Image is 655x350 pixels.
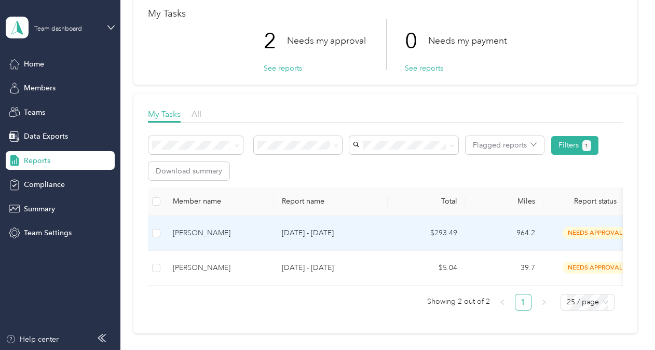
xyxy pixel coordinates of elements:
[499,299,506,305] span: left
[24,83,56,93] span: Members
[388,216,466,251] td: $293.49
[287,34,366,47] p: Needs my approval
[274,187,388,216] th: Report name
[282,262,379,274] p: [DATE] - [DATE]
[552,197,639,206] span: Report status
[388,251,466,286] td: $5.04
[405,19,428,63] p: 0
[192,109,201,119] span: All
[474,197,535,206] div: Miles
[428,34,507,47] p: Needs my payment
[466,216,543,251] td: 964.2
[148,162,229,180] button: Download summary
[24,59,44,70] span: Home
[585,141,588,151] span: 1
[396,197,457,206] div: Total
[24,107,45,118] span: Teams
[567,294,608,310] span: 25 / page
[173,262,265,274] div: [PERSON_NAME]
[494,294,511,311] li: Previous Page
[6,334,59,345] button: Help center
[405,63,443,74] button: See reports
[173,197,265,206] div: Member name
[173,227,265,239] div: [PERSON_NAME]
[494,294,511,311] button: left
[466,251,543,286] td: 39.7
[24,131,68,142] span: Data Exports
[148,8,623,19] h1: My Tasks
[34,26,82,32] div: Team dashboard
[165,187,274,216] th: Member name
[282,227,379,239] p: [DATE] - [DATE]
[582,140,591,151] button: 1
[541,299,547,305] span: right
[563,227,628,239] span: needs approval
[536,294,552,311] button: right
[563,262,628,274] span: needs approval
[24,204,55,214] span: Summary
[515,294,531,311] li: 1
[264,19,287,63] p: 2
[536,294,552,311] li: Next Page
[466,136,544,154] button: Flagged reports
[264,63,302,74] button: See reports
[515,294,531,310] a: 1
[24,155,50,166] span: Reports
[561,294,615,311] div: Page Size
[551,136,598,155] button: Filters1
[24,179,65,190] span: Compliance
[148,109,181,119] span: My Tasks
[597,292,655,350] iframe: Everlance-gr Chat Button Frame
[24,227,72,238] span: Team Settings
[427,294,490,309] span: Showing 2 out of 2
